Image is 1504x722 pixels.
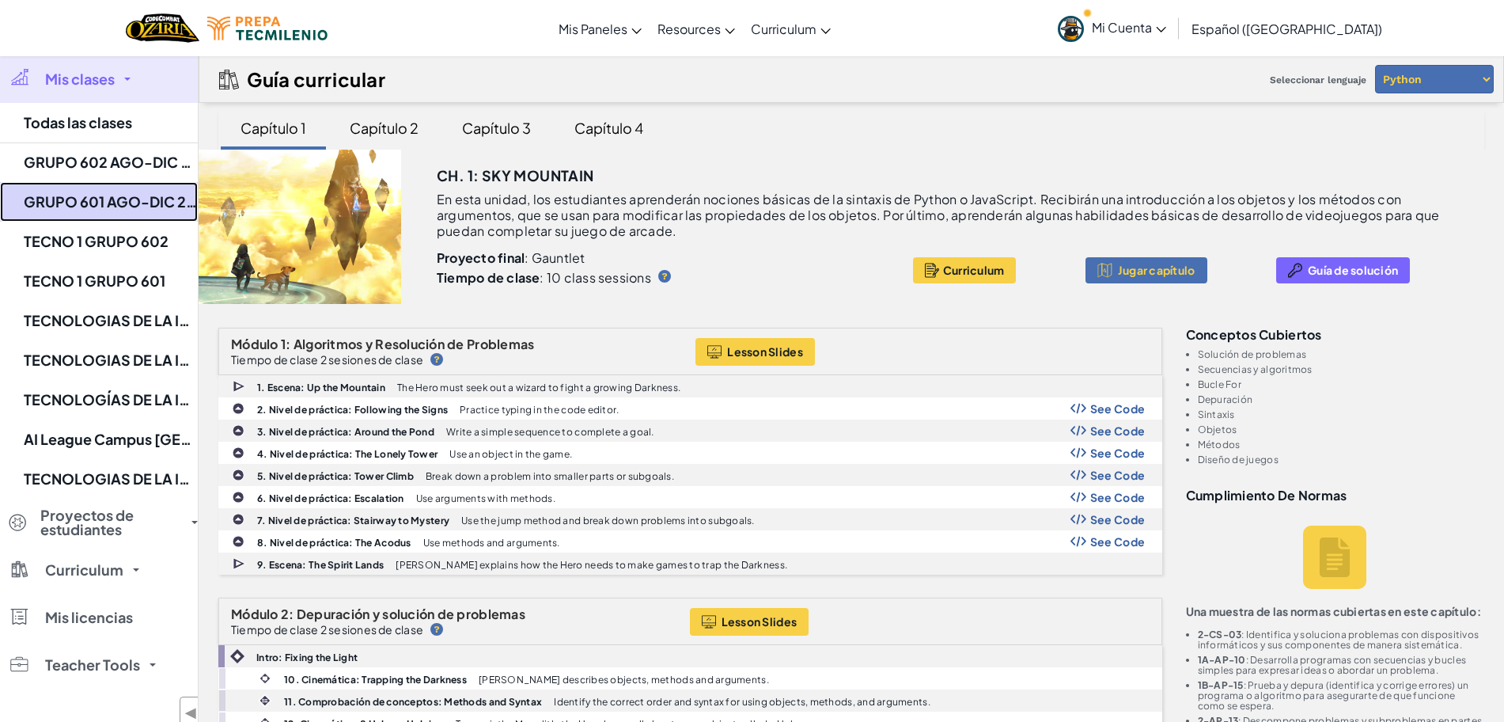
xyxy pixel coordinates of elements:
[230,649,244,663] img: IconIntro.svg
[225,109,322,146] div: Capítulo 1
[218,530,1162,553] a: 8. Nivel de práctica: The Acodus Use methods and arguments. Show Code Logo See Code
[722,615,797,628] span: Lesson Slides
[479,674,769,685] p: [PERSON_NAME] describes objects, methods and arguments.
[650,7,743,50] a: Resources
[1090,469,1146,481] span: See Code
[1090,513,1146,526] span: See Code
[1090,491,1146,503] span: See Code
[743,7,839,50] a: Curriculum
[1263,68,1373,92] span: Seleccionar lenguaje
[1070,536,1086,547] img: Show Code Logo
[218,397,1162,420] a: 2. Nivel de práctica: Following the Signs Practice typing in the code editor. Show Code Logo See ...
[1186,328,1485,341] h3: Conceptos cubiertos
[1198,654,1246,666] b: 1A-AP-10
[1276,257,1410,283] button: Guía de solución
[397,382,680,393] p: The Hero must seek out a wizard to fight a growing Darkness.
[1058,16,1084,42] img: avatar
[232,513,244,526] img: IconPracticeLevel.svg
[231,336,278,352] span: Módulo
[218,667,1162,690] a: 10. Cinemática: Trapping the Darkness [PERSON_NAME] describes objects, methods and arguments.
[219,70,239,89] img: IconCurriculumGuide.svg
[1198,379,1485,389] li: Bucle For
[460,405,619,415] p: Practice typing in the code editor.
[218,442,1162,464] a: 4. Nivel de práctica: The Lonely Tower Use an object in the game. Show Code Logo See Code
[1198,655,1485,675] li: : Desarrolla programas con secuencias y bucles simples para expresar ideas o abordar un problema.
[1198,629,1485,650] li: : Identifica y soluciona problemas con dispositivos informáticos y sus componentes de manera sist...
[231,606,278,622] span: Módulo
[1070,492,1086,503] img: Show Code Logo
[1085,257,1207,283] button: Jugar capítulo
[284,674,467,686] b: 10. Cinemática: Trapping the Darkness
[45,72,115,86] span: Mis clases
[294,336,535,352] span: Algoritmos y Resolución de Problemas
[657,21,721,37] span: Resources
[257,448,438,460] b: 4. Nivel de práctica: The Lonely Tower
[232,424,244,437] img: IconPracticeLevel.svg
[1186,488,1485,502] h3: Cumplimiento de normas
[430,623,443,636] img: IconHint.svg
[1090,446,1146,459] span: See Code
[218,690,1162,712] a: 11. Comprobación de conceptos: Methods and Syntax Identify the correct order and syntax for using...
[257,492,404,504] b: 6. Nivel de práctica: Escalation
[297,606,525,622] span: Depuración y solución de problemas
[1090,402,1146,415] span: See Code
[1198,364,1485,374] li: Secuencias y algoritmos
[559,21,627,37] span: Mis Paneles
[257,515,449,526] b: 7. Nivel de práctica: Stairway to Mystery
[461,515,755,526] p: Use the jump method and break down problems into subgoals.
[430,353,443,366] img: IconHint.svg
[281,336,291,352] span: 1:
[423,538,560,548] p: Use methods and arguments.
[218,375,1162,397] a: 1. Escena: Up the Mountain The Hero must seek out a wizard to fight a growing Darkness.
[334,109,434,146] div: Capítulo 2
[559,109,659,146] div: Capítulo 4
[1198,424,1485,435] li: Objetos
[437,270,651,286] p: : 10 class sessions
[1092,19,1166,36] span: Mi Cuenta
[218,508,1162,530] a: 7. Nivel de práctica: Stairway to Mystery Use the jump method and break down problems into subgoa...
[1070,447,1086,458] img: Show Code Logo
[426,471,674,481] p: Break down a problem into smaller parts or subgoals.
[218,420,1162,442] a: 3. Nivel de práctica: Around the Pond Write a simple sequence to complete a goal. Show Code Logo ...
[1308,264,1398,276] span: Guía de solución
[257,426,434,438] b: 3. Nivel de práctica: Around the Pond
[913,257,1017,283] button: Curriculum
[1070,425,1086,436] img: Show Code Logo
[233,379,247,394] img: IconCutscene.svg
[943,264,1005,276] span: Curriculum
[232,402,244,415] img: IconPracticeLevel.svg
[218,486,1162,508] a: 6. Nivel de práctica: Escalation Use arguments with methods. Show Code Logo See Code
[257,382,385,393] b: 1. Escena: Up the Mountain
[1090,424,1146,437] span: See Code
[45,658,140,672] span: Teacher Tools
[1198,629,1242,640] b: 2-CS-03
[257,537,411,549] b: 8. Nivel de práctica: The Acodus
[232,446,244,459] img: IconPracticeLevel.svg
[695,338,815,366] button: Lesson Slides
[40,508,182,537] span: Proyectos de estudiantes
[257,404,448,416] b: 2. Nivel de práctica: Following the Signs
[126,12,199,44] a: Ozaria by CodeCombat logo
[1191,21,1382,37] span: Español ([GEOGRAPHIC_DATA])
[437,249,525,266] b: Proyecto final
[751,21,816,37] span: Curriculum
[257,559,384,571] b: 9. Escena: The Spirit Lands
[690,608,809,636] a: Lesson Slides
[658,270,671,283] img: IconHint.svg
[281,606,294,622] span: 2:
[437,164,594,188] h3: Ch. 1: Sky Mountain
[1186,605,1485,617] p: Una muestra de las normas cubiertas en este capítulo:
[1198,680,1485,711] li: : Prueba y depura (identifica y corrige errores) un programa o algoritmo para asegurarte de que f...
[437,250,878,266] p: : Gauntlet
[232,535,244,548] img: IconPracticeLevel.svg
[257,470,414,482] b: 5. Nivel de práctica: Tower Climb
[256,652,358,663] b: Intro: Fixing the Light
[449,449,572,459] p: Use an object in the game.
[218,464,1162,486] a: 5. Nivel de práctica: Tower Climb Break down a problem into smaller parts or subgoals. Show Code ...
[45,610,133,625] span: Mis licencias
[437,269,540,286] b: Tiempo de clase
[247,68,385,90] h2: Guía curricular
[1198,679,1244,691] b: 1B-AP-15
[232,469,244,481] img: IconPracticeLevel.svg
